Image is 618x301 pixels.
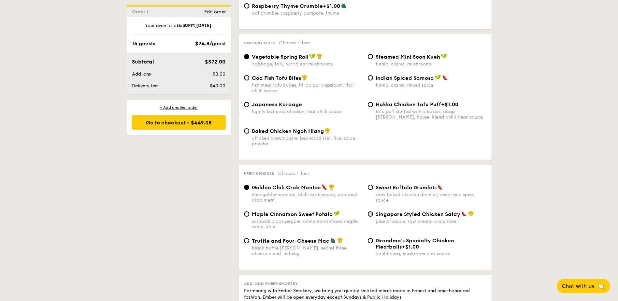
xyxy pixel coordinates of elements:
div: sarawak black pepper, cinnamon-infused maple syrup, kale [252,219,363,230]
div: + Add another order [132,105,226,110]
div: lightly battered chicken, thai chilli sauce [252,109,363,114]
img: icon-chef-hat.a58ddaea.svg [317,53,323,59]
div: tofu puff stuffed with chicken, kicap [PERSON_NAME], house-blend chilli bean sauce [376,109,486,120]
input: Truffle and Four-Cheese Macblack truffle [PERSON_NAME], secret three-cheese blend, nutmeg [244,238,249,243]
img: icon-chef-hat.a58ddaea.svg [337,237,343,243]
div: Partnering with Ember Smokery, we bring you quality smoked meats made in honest and time-honoured... [244,288,486,301]
strong: 5:30PM [178,23,195,28]
img: icon-vegetarian.fe4039eb.svg [330,237,336,243]
img: icon-vegan.f8ff3823.svg [435,75,441,80]
div: black truffle [PERSON_NAME], secret three-cheese blend, nutmeg [252,245,363,256]
img: icon-chef-hat.a58ddaea.svg [302,75,308,80]
span: Golden Chili Crab Mantou [252,184,321,191]
input: Grandma's Specialty Chicken Meatballs+$1.00cauliflower, mushroom pink sauce [368,238,373,243]
span: Raspberry Thyme Crumble [252,3,323,9]
input: Japanese Karaagelightly battered chicken, thai chilli sauce [244,102,249,107]
div: 15 guests [132,40,155,48]
span: Baked Chicken Ngoh Hiang [252,128,324,134]
div: turnip, carrot, mushrooms [376,61,486,67]
input: Cod Fish Tofu Bitesfish meat tofu cubes, tri-colour capsicum, thai chilli sauce [244,75,249,80]
div: peanut sauce, raw onions, cucumber [376,219,486,224]
img: icon-chef-hat.a58ddaea.svg [468,211,474,217]
span: $40.00 [210,83,225,89]
span: Chat with us [562,283,595,289]
div: Go to checkout - $449.08 [132,115,226,130]
span: Choose 1 item [279,40,310,46]
span: Indian Spiced Samosa [376,75,434,81]
input: Baked Chicken Ngoh Hiangchicken prawn paste, beancurd skin, five-spice powder [244,128,249,134]
span: Savoury sides [244,41,275,45]
img: icon-vegan.f8ff3823.svg [441,53,447,59]
input: Raspberry Thyme Crumble+$1.00oat crumble, raspberry compote, thyme [244,3,249,8]
img: icon-spicy.37a8142b.svg [437,184,443,190]
span: 🦙 [597,282,605,290]
span: Add-ons [132,71,151,77]
span: Premium sides [244,171,274,176]
div: chicken prawn paste, beancurd skin, five-spice powder [252,136,363,147]
span: Order 1 [132,9,151,15]
div: Your event is at , . [132,22,226,35]
span: $0.00 [213,71,225,77]
span: Delivery fee [132,83,158,89]
span: Singapore Styled Chicken Satay [376,211,460,217]
button: Chat with us🦙 [557,279,610,293]
span: Japanese Karaage [252,101,302,107]
span: Vegetable Spring Roll [252,54,309,60]
div: slow baked chicken drumlet, sweet and spicy sauce [376,192,486,203]
input: Hakka Chicken Tofu Puff+$1.00tofu puff stuffed with chicken, kicap [PERSON_NAME], house-blend chi... [368,102,373,107]
input: Steamed Mini Soon Kuehturnip, carrot, mushrooms [368,54,373,59]
span: Sweet Buffalo Drumlets [376,184,437,191]
input: Indian Spiced Samosaturnip, carrot, mixed spice [368,75,373,80]
span: +$1.00 [402,244,419,250]
span: Choose 1 item [278,171,309,176]
img: icon-chef-hat.a58ddaea.svg [329,184,335,190]
img: icon-spicy.37a8142b.svg [442,75,448,80]
input: Sweet Buffalo Drumletsslow baked chicken drumlet, sweet and spicy sauce [368,185,373,190]
input: Singapore Styled Chicken Sataypeanut sauce, raw onions, cucumber [368,211,373,217]
div: cauliflower, mushroom pink sauce [376,251,486,257]
span: Truffle and Four-Cheese Mac [252,238,329,244]
span: $372.00 [205,59,225,65]
span: Steamed Mini Soon Kueh [376,54,440,60]
div: oat crumble, raspberry compote, thyme [252,10,363,16]
input: Golden Chili Crab Mantoumini golden mantou, chilli crab sauce, poached crab meat [244,185,249,190]
input: Maple Cinnamon Sweet Potatosarawak black pepper, cinnamon-infused maple syrup, kale [244,211,249,217]
img: icon-vegan.f8ff3823.svg [333,211,340,217]
div: mini golden mantou, chilli crab sauce, poached crab meat [252,192,363,203]
span: +$1.00 [323,3,340,9]
span: Grandma's Specialty Chicken Meatballs [376,237,454,250]
span: Cod Fish Tofu Bites [252,75,301,81]
span: Maple Cinnamon Sweet Potato [252,211,333,217]
span: Subtotal [132,59,154,65]
div: cabbage, tofu, wood ear mushrooms [252,61,363,67]
div: turnip, carrot, mixed spice [376,82,486,88]
img: icon-spicy.37a8142b.svg [461,211,467,217]
span: Edit order [204,9,226,15]
span: Add-ons: Ember Smokery [244,281,298,286]
input: Vegetable Spring Rollcabbage, tofu, wood ear mushrooms [244,54,249,59]
img: icon-spicy.37a8142b.svg [322,184,327,190]
strong: [DATE] [196,23,211,28]
img: icon-chef-hat.a58ddaea.svg [324,128,330,134]
div: $24.8/guest [195,40,226,48]
span: Hakka Chicken Tofu Puff [376,101,441,107]
span: +$1.00 [441,101,458,107]
img: icon-vegetarian.fe4039eb.svg [341,3,347,8]
img: icon-vegan.f8ff3823.svg [309,53,316,59]
div: fish meat tofu cubes, tri-colour capsicum, thai chilli sauce [252,82,363,93]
